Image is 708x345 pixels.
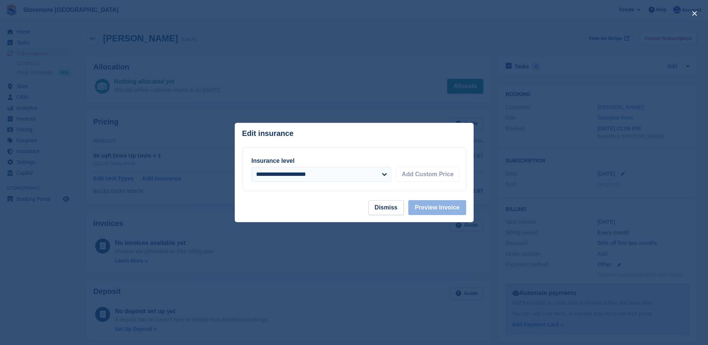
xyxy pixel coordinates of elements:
[689,7,701,19] button: close
[408,200,466,215] button: Preview Invoice
[242,129,294,138] p: Edit insurance
[368,200,404,215] button: Dismiss
[396,167,460,182] button: Add Custom Price
[252,158,295,164] label: Insurance level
